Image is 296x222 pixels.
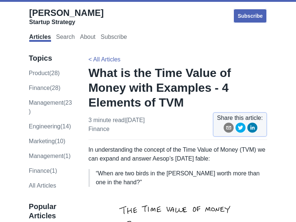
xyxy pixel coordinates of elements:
[56,34,75,42] a: Search
[29,100,72,115] a: management(23)
[235,122,246,135] button: twitter
[223,122,234,135] button: email
[88,65,267,110] h1: What is the Time Value of Money with Examples - 4 Elements of TVM
[29,123,71,129] a: engineering(14)
[88,116,145,134] p: 3 minute read | [DATE]
[247,122,258,135] button: linkedin
[29,138,65,144] a: marketing(10)
[96,169,261,187] p: “When are two birds in the [PERSON_NAME] worth more than one in the hand?”
[29,85,60,91] a: finance(28)
[29,54,73,63] h3: Topics
[233,9,267,23] a: Subscribe
[29,18,104,26] div: Startup Strategy
[29,168,57,174] a: Finance(1)
[88,145,267,163] p: In understanding the concept of the Time Value of Money (TVM) we can expand and answer Aesop’s [D...
[88,126,110,132] a: finance
[217,114,263,122] span: Share this article:
[80,34,95,42] a: About
[29,7,104,26] a: [PERSON_NAME]Startup Strategy
[29,182,56,189] a: All Articles
[88,56,121,63] a: < All Articles
[101,34,127,42] a: Subscribe
[29,34,51,42] a: Articles
[29,70,60,76] a: product(28)
[29,202,73,221] h3: Popular Articles
[29,153,71,159] a: Management(1)
[29,8,104,18] span: [PERSON_NAME]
